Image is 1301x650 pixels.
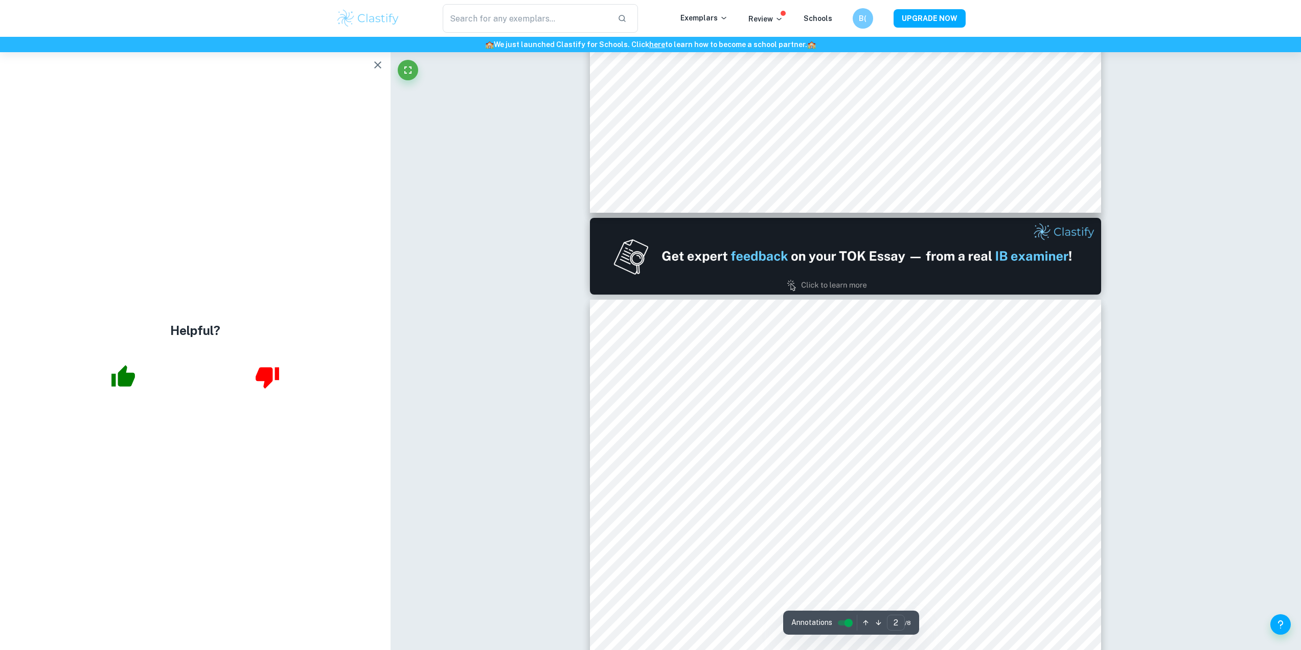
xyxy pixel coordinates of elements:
[649,40,665,49] a: here
[791,617,832,628] span: Annotations
[857,13,869,24] h6: B(
[2,39,1299,50] h6: We just launched Clastify for Schools. Click to learn how to become a school partner.
[336,8,401,29] img: Clastify logo
[170,321,220,340] h4: Helpful?
[485,40,494,49] span: 🏫
[443,4,610,33] input: Search for any exemplars...
[1270,614,1291,635] button: Help and Feedback
[853,8,873,29] button: B(
[680,12,728,24] p: Exemplars
[807,40,816,49] span: 🏫
[590,218,1101,295] img: Ad
[748,13,783,25] p: Review
[905,618,911,627] span: / 8
[804,14,832,23] a: Schools
[894,9,966,28] button: UPGRADE NOW
[398,60,418,80] button: Fullscreen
